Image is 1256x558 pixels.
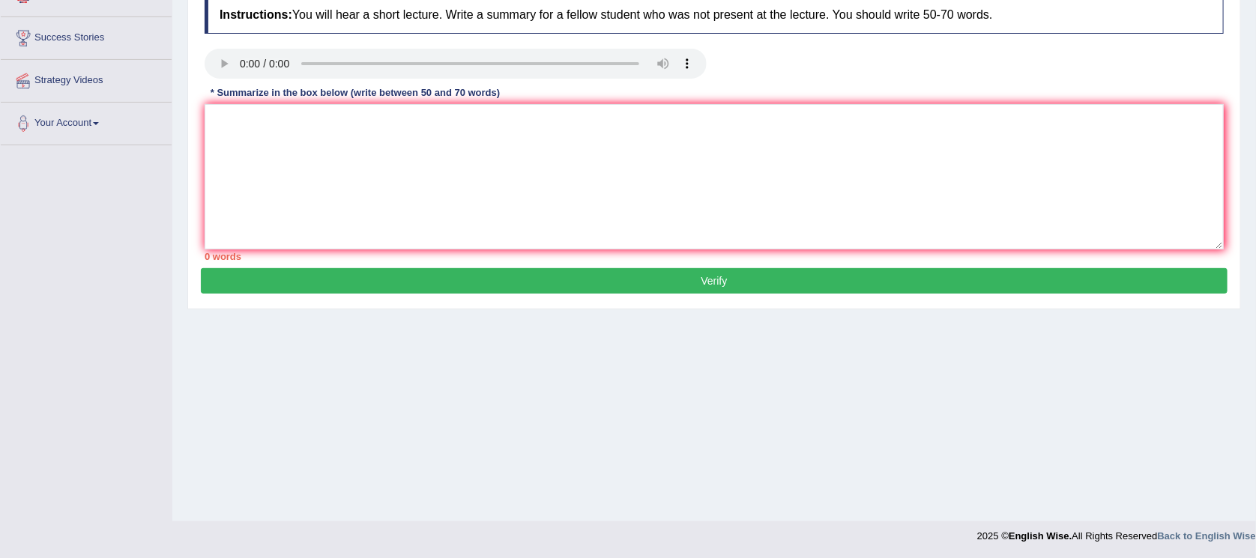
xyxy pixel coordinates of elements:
button: Verify [201,268,1228,294]
div: 0 words [205,249,1224,264]
a: Your Account [1,103,172,140]
a: Back to English Wise [1158,530,1256,542]
div: * Summarize in the box below (write between 50 and 70 words) [205,86,506,100]
strong: English Wise. [1009,530,1072,542]
a: Success Stories [1,17,172,55]
b: Instructions: [220,8,292,21]
a: Strategy Videos [1,60,172,97]
div: 2025 © All Rights Reserved [977,521,1256,543]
